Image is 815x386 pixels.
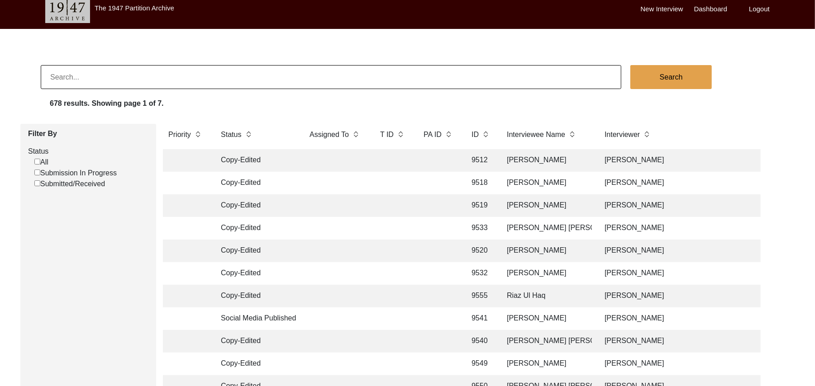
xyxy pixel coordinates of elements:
[501,217,592,240] td: [PERSON_NAME] [PERSON_NAME]
[599,149,758,172] td: [PERSON_NAME]
[353,129,359,139] img: sort-button.png
[466,194,494,217] td: 9519
[501,353,592,375] td: [PERSON_NAME]
[466,262,494,285] td: 9532
[28,128,149,139] label: Filter By
[472,129,479,140] label: ID
[215,330,297,353] td: Copy-Edited
[34,180,40,186] input: Submitted/Received
[482,129,489,139] img: sort-button.png
[310,129,349,140] label: Assigned To
[397,129,404,139] img: sort-button.png
[599,285,758,307] td: [PERSON_NAME]
[380,129,394,140] label: T ID
[215,307,297,330] td: Social Media Published
[445,129,452,139] img: sort-button.png
[215,149,297,172] td: Copy-Edited
[466,330,494,353] td: 9540
[215,285,297,307] td: Copy-Edited
[95,4,174,12] label: The 1947 Partition Archive
[694,4,727,14] label: Dashboard
[466,353,494,375] td: 9549
[215,262,297,285] td: Copy-Edited
[215,194,297,217] td: Copy-Edited
[466,217,494,240] td: 9533
[466,172,494,194] td: 9518
[34,168,117,179] label: Submission In Progress
[41,65,621,89] input: Search...
[215,353,297,375] td: Copy-Edited
[28,146,149,157] label: Status
[195,129,201,139] img: sort-button.png
[643,129,650,139] img: sort-button.png
[245,129,252,139] img: sort-button.png
[599,172,758,194] td: [PERSON_NAME]
[599,194,758,217] td: [PERSON_NAME]
[466,149,494,172] td: 9512
[501,307,592,330] td: [PERSON_NAME]
[599,262,758,285] td: [PERSON_NAME]
[221,129,241,140] label: Status
[501,172,592,194] td: [PERSON_NAME]
[34,157,48,168] label: All
[605,129,640,140] label: Interviewer
[501,262,592,285] td: [PERSON_NAME]
[215,217,297,240] td: Copy-Edited
[599,353,758,375] td: [PERSON_NAME]
[569,129,575,139] img: sort-button.png
[34,159,40,165] input: All
[630,65,712,89] button: Search
[424,129,442,140] label: PA ID
[599,307,758,330] td: [PERSON_NAME]
[50,98,164,109] label: 678 results. Showing page 1 of 7.
[641,4,683,14] label: New Interview
[466,307,494,330] td: 9541
[501,240,592,262] td: [PERSON_NAME]
[34,169,40,175] input: Submission In Progress
[501,149,592,172] td: [PERSON_NAME]
[215,240,297,262] td: Copy-Edited
[466,285,494,307] td: 9555
[501,330,592,353] td: [PERSON_NAME] [PERSON_NAME]
[599,240,758,262] td: [PERSON_NAME]
[168,129,191,140] label: Priority
[501,194,592,217] td: [PERSON_NAME]
[215,172,297,194] td: Copy-Edited
[507,129,565,140] label: Interviewee Name
[34,179,105,189] label: Submitted/Received
[466,240,494,262] td: 9520
[501,285,592,307] td: Riaz Ul Haq
[599,217,758,240] td: [PERSON_NAME]
[599,330,758,353] td: [PERSON_NAME]
[749,4,770,14] label: Logout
